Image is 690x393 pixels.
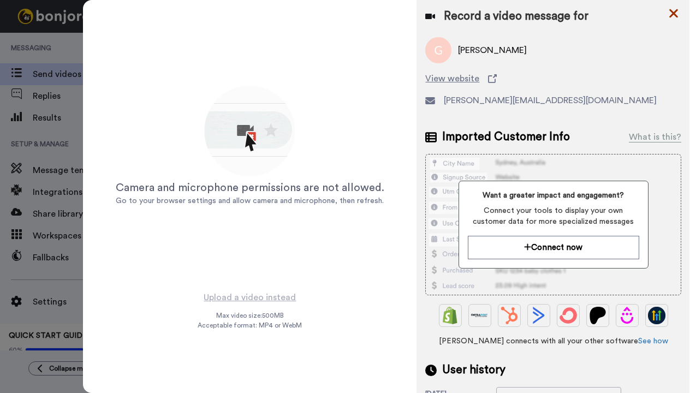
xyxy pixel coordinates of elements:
img: Drip [618,307,636,324]
span: Imported Customer Info [442,129,570,145]
span: View website [425,72,479,85]
img: Ontraport [471,307,489,324]
img: ActiveCampaign [530,307,548,324]
a: See how [638,337,668,345]
span: Acceptable format: MP4 or WebM [198,321,302,330]
span: User history [442,362,505,378]
span: Go to your browser settings and allow camera and microphone, then refresh. [116,197,384,205]
div: What is this? [629,130,681,144]
img: Patreon [589,307,606,324]
a: View website [425,72,681,85]
img: Hubspot [501,307,518,324]
span: [PERSON_NAME][EMAIL_ADDRESS][DOMAIN_NAME] [444,94,657,107]
span: Want a greater impact and engagement? [468,190,639,201]
img: GoHighLevel [648,307,665,324]
button: Connect now [468,236,639,259]
img: ConvertKit [560,307,577,324]
span: [PERSON_NAME] connects with all your other software [425,336,681,347]
span: Max video size: 500 MB [216,311,284,320]
img: Shopify [442,307,459,324]
img: allow-access.gif [202,84,298,180]
button: Upload a video instead [200,290,299,305]
span: Connect your tools to display your own customer data for more specialized messages [468,205,639,227]
div: Camera and microphone permissions are not allowed. [116,180,384,195]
